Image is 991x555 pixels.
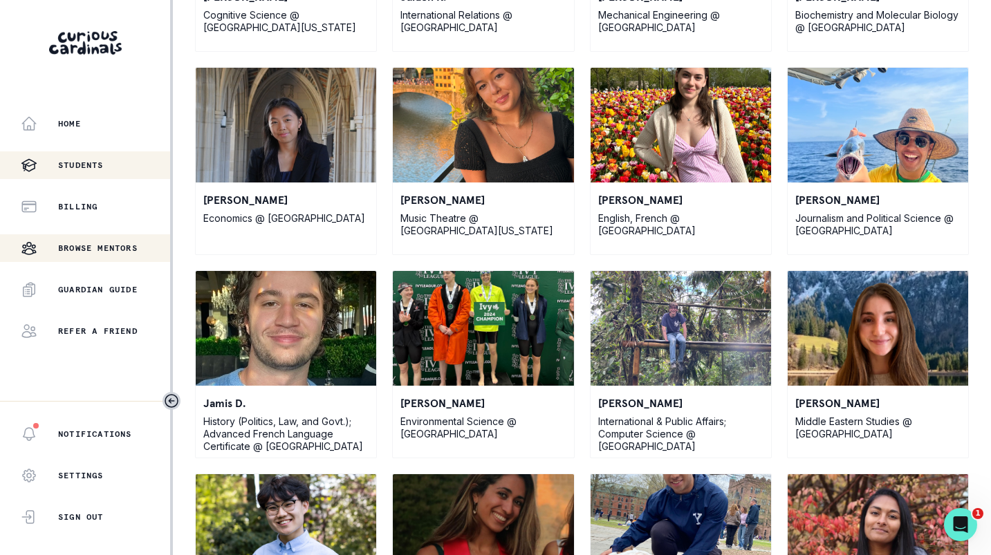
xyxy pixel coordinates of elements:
[392,67,574,255] a: Sloane P.'s profile photo[PERSON_NAME]Music Theatre @ [GEOGRAPHIC_DATA][US_STATE]
[787,270,969,458] a: Natalia H.'s profile photo[PERSON_NAME]Middle Eastern Studies @ [GEOGRAPHIC_DATA]
[393,68,573,182] img: Sloane P.'s profile photo
[590,67,772,255] a: Haley S.'s profile photo[PERSON_NAME]English, French @ [GEOGRAPHIC_DATA]
[400,9,566,34] p: International Relations @ [GEOGRAPHIC_DATA]
[400,415,566,440] p: Environmental Science @ [GEOGRAPHIC_DATA]
[195,67,377,255] a: Laura T.'s profile photo[PERSON_NAME]Economics @ [GEOGRAPHIC_DATA]
[49,31,122,55] img: Curious Cardinals Logo
[787,67,969,255] a: Leo P.'s profile photo[PERSON_NAME]Journalism and Political Science @ [GEOGRAPHIC_DATA]
[598,9,763,34] p: Mechanical Engineering @ [GEOGRAPHIC_DATA]
[598,191,763,208] p: [PERSON_NAME]
[203,415,369,453] p: History (Politics, Law, and Govt.); Advanced French Language Certificate @ [GEOGRAPHIC_DATA]
[591,68,771,182] img: Haley S.'s profile photo
[58,243,138,254] p: Browse Mentors
[598,212,763,237] p: English, French @ [GEOGRAPHIC_DATA]
[203,212,369,225] p: Economics @ [GEOGRAPHIC_DATA]
[203,395,369,411] p: Jamis D.
[58,118,81,129] p: Home
[58,284,138,295] p: Guardian Guide
[203,9,369,34] p: Cognitive Science @ [GEOGRAPHIC_DATA][US_STATE]
[795,415,961,440] p: Middle Eastern Studies @ [GEOGRAPHIC_DATA]
[203,191,369,208] p: [PERSON_NAME]
[58,326,138,337] p: Refer a friend
[393,271,573,386] img: Morgan L.'s profile photo
[196,68,376,182] img: Laura T.'s profile photo
[400,191,566,208] p: [PERSON_NAME]
[598,395,763,411] p: [PERSON_NAME]
[58,470,104,481] p: Settings
[590,270,772,458] a: Ben R.'s profile photo[PERSON_NAME]International & Public Affairs; Computer Science @ [GEOGRAPHIC...
[944,508,977,541] iframe: Intercom live chat
[163,392,180,410] button: Toggle sidebar
[196,271,376,386] img: Jamis D.'s profile photo
[795,395,961,411] p: [PERSON_NAME]
[58,429,132,440] p: Notifications
[788,271,968,386] img: Natalia H.'s profile photo
[795,191,961,208] p: [PERSON_NAME]
[58,160,104,171] p: Students
[400,395,566,411] p: [PERSON_NAME]
[58,511,104,523] p: Sign Out
[795,212,961,237] p: Journalism and Political Science @ [GEOGRAPHIC_DATA]
[795,9,961,34] p: Biochemistry and Molecular Biology @ [GEOGRAPHIC_DATA]
[400,212,566,237] p: Music Theatre @ [GEOGRAPHIC_DATA][US_STATE]
[591,271,771,386] img: Ben R.'s profile photo
[972,508,983,519] span: 1
[195,270,377,458] a: Jamis D.'s profile photoJamis D.History (Politics, Law, and Govt.); Advanced French Language Cert...
[392,270,574,458] a: Morgan L.'s profile photo[PERSON_NAME]Environmental Science @ [GEOGRAPHIC_DATA]
[598,415,763,453] p: International & Public Affairs; Computer Science @ [GEOGRAPHIC_DATA]
[58,201,98,212] p: Billing
[788,68,968,182] img: Leo P.'s profile photo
